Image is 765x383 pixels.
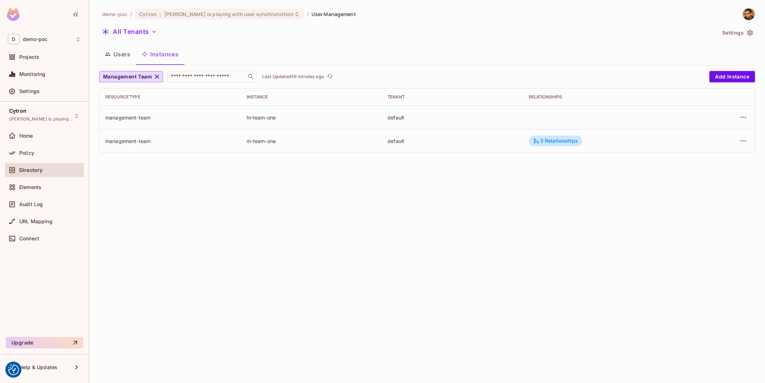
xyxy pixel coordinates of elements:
[19,364,57,370] span: Help & Updates
[19,71,46,77] span: Monitoring
[8,364,19,375] button: Consent Preferences
[130,11,132,17] li: /
[387,114,517,121] div: default
[164,11,294,17] span: [PERSON_NAME] is playing with user synchroniztion
[8,364,19,375] img: Revisit consent button
[743,8,755,20] img: Tomáš Jelínek
[529,94,689,100] div: Relationships
[19,54,39,60] span: Projects
[7,8,20,21] img: SReyMgAAAABJRU5ErkJggg==
[19,150,34,156] span: Policy
[105,94,235,100] div: Resource type
[533,138,578,144] div: 3 Relationships
[324,72,334,81] span: Click to refresh data
[19,236,39,241] span: Connect
[23,36,47,42] span: Workspace: demo-poc
[19,184,41,190] span: Elements
[326,72,334,81] button: refresh
[136,45,184,63] button: Instances
[247,138,376,144] div: m-team-one
[102,11,127,17] span: the active workspace
[8,34,19,44] span: D
[9,108,26,114] span: Cytron
[99,45,136,63] button: Users
[387,94,517,100] div: Tenant
[247,94,376,100] div: Instance
[19,133,33,139] span: Home
[105,138,235,144] div: management-team
[103,72,152,81] span: Management Team
[709,71,755,82] button: Add Instance
[311,11,356,17] span: User Management
[9,116,74,122] span: [PERSON_NAME] is playing with user synchroniztion
[6,337,83,348] button: Upgrade
[387,138,517,144] div: default
[99,26,160,37] button: All Tenants
[19,219,52,224] span: URL Mapping
[262,74,324,80] p: Last Updated 56 minutes ago
[19,167,42,173] span: Directory
[327,73,333,80] span: refresh
[19,88,40,94] span: Settings
[19,201,43,207] span: Audit Log
[139,11,157,17] span: Cytron
[159,11,162,17] span: :
[99,71,163,82] button: Management Team
[719,27,755,39] button: Settings
[105,114,235,121] div: management-team
[307,11,309,17] li: /
[247,114,376,121] div: hr-team-one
